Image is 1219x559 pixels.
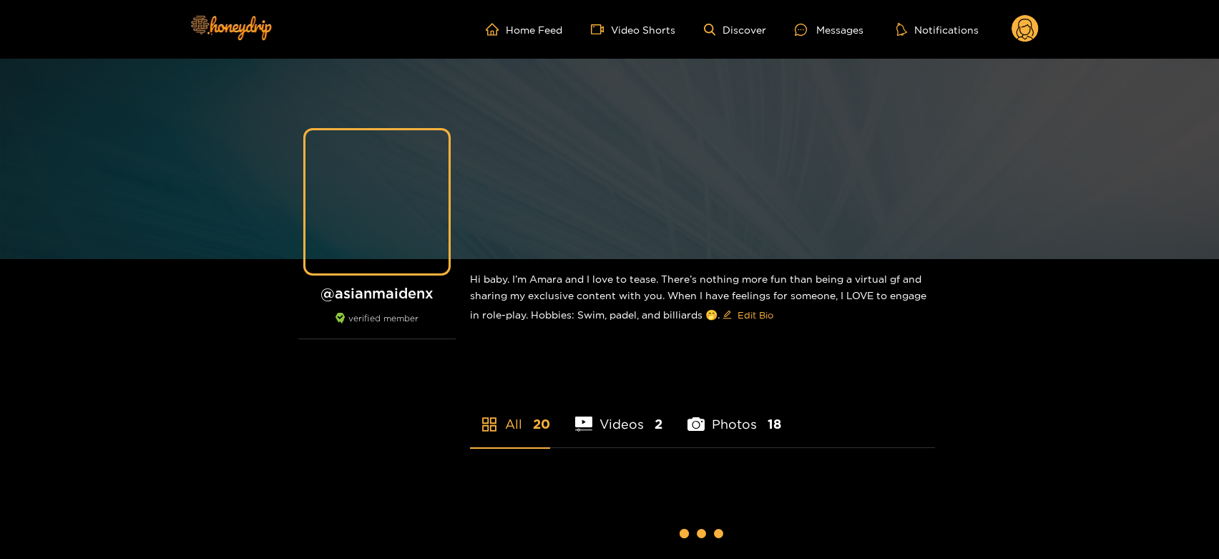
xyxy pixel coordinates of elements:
li: Videos [575,383,662,447]
span: 18 [768,415,781,433]
span: Edit Bio [738,308,773,322]
li: All [470,383,550,447]
span: home [486,23,506,36]
span: 2 [655,415,662,433]
a: Home Feed [486,23,562,36]
button: editEdit Bio [720,303,776,326]
span: video-camera [591,23,611,36]
li: Photos [687,383,781,447]
a: Discover [704,24,766,36]
span: appstore [481,416,498,433]
div: Hi baby. I’m Amara and I love to tease. There’s nothing more fun than being a virtual gf and shar... [470,259,935,338]
button: Notifications [892,22,983,37]
div: Messages [795,21,863,38]
span: edit [723,310,732,321]
div: verified member [298,313,456,339]
a: Video Shorts [591,23,675,36]
h1: @ asianmaidenx [298,284,456,302]
span: 20 [533,415,550,433]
